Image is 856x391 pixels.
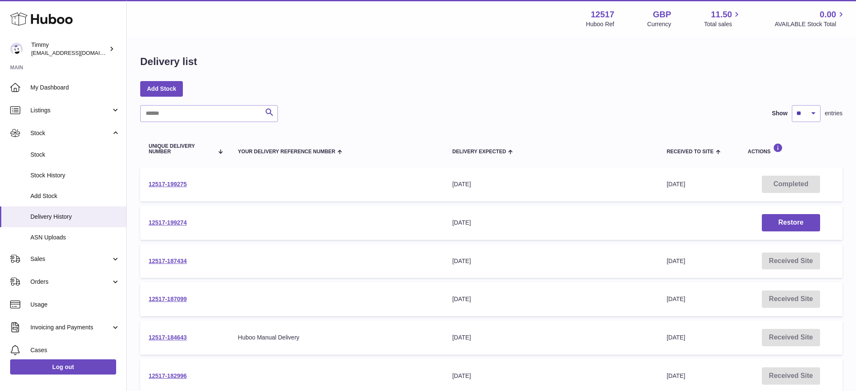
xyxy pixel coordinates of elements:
[825,109,842,117] span: entries
[820,9,836,20] span: 0.00
[452,149,506,155] span: Delivery Expected
[149,144,214,155] span: Unique Delivery Number
[653,9,671,20] strong: GBP
[30,255,111,263] span: Sales
[10,359,116,375] a: Log out
[772,109,788,117] label: Show
[586,20,614,28] div: Huboo Ref
[140,81,183,96] a: Add Stock
[452,180,650,188] div: [DATE]
[667,181,685,187] span: [DATE]
[704,9,742,28] a: 11.50 Total sales
[774,20,846,28] span: AVAILABLE Stock Total
[30,278,111,286] span: Orders
[452,219,650,227] div: [DATE]
[149,181,187,187] a: 12517-199275
[30,151,120,159] span: Stock
[31,49,124,56] span: [EMAIL_ADDRESS][DOMAIN_NAME]
[452,334,650,342] div: [DATE]
[30,213,120,221] span: Delivery History
[452,372,650,380] div: [DATE]
[30,106,111,114] span: Listings
[30,301,120,309] span: Usage
[591,9,614,20] strong: 12517
[149,219,187,226] a: 12517-199274
[149,258,187,264] a: 12517-187434
[452,257,650,265] div: [DATE]
[30,129,111,137] span: Stock
[30,234,120,242] span: ASN Uploads
[647,20,671,28] div: Currency
[238,149,335,155] span: Your Delivery Reference Number
[238,334,435,342] div: Huboo Manual Delivery
[667,296,685,302] span: [DATE]
[30,346,120,354] span: Cases
[711,9,732,20] span: 11.50
[762,214,820,231] button: Restore
[149,372,187,379] a: 12517-182996
[140,55,197,68] h1: Delivery list
[704,20,742,28] span: Total sales
[31,41,107,57] div: Timmy
[10,43,23,55] img: internalAdmin-12517@internal.huboo.com
[30,192,120,200] span: Add Stock
[149,296,187,302] a: 12517-187099
[748,143,834,155] div: Actions
[30,171,120,179] span: Stock History
[30,323,111,331] span: Invoicing and Payments
[667,258,685,264] span: [DATE]
[667,149,714,155] span: Received to Site
[667,334,685,341] span: [DATE]
[149,334,187,341] a: 12517-184643
[30,84,120,92] span: My Dashboard
[667,372,685,379] span: [DATE]
[774,9,846,28] a: 0.00 AVAILABLE Stock Total
[452,295,650,303] div: [DATE]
